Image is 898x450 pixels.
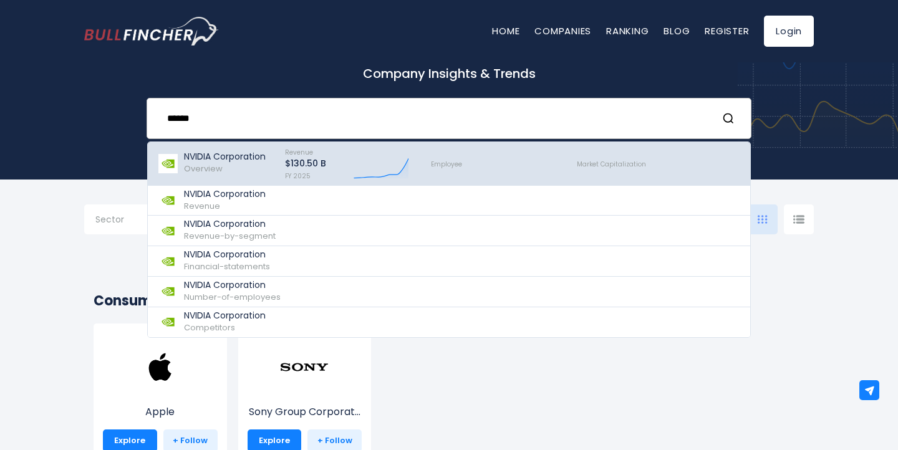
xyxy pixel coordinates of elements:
[148,186,750,216] a: NVIDIA Corporation Revenue
[148,216,750,246] a: NVIDIA Corporation Revenue-by-segment
[95,214,124,225] span: Sector
[722,110,738,127] button: Search
[184,291,281,303] span: Number-of-employees
[184,322,235,333] span: Competitors
[534,24,591,37] a: Companies
[184,310,266,321] p: NVIDIA Corporation
[84,17,219,45] img: Bullfincher logo
[492,24,519,37] a: Home
[184,219,276,229] p: NVIDIA Corporation
[184,189,266,199] p: NVIDIA Corporation
[184,261,270,272] span: Financial-statements
[184,163,223,175] span: Overview
[431,160,462,169] span: Employee
[577,160,646,169] span: Market Capitalization
[285,148,313,157] span: Revenue
[94,290,804,311] h2: Consumer Electronics
[764,16,814,47] a: Login
[285,158,326,169] p: $130.50 B
[148,277,750,307] a: NVIDIA Corporation Number-of-employees
[148,246,750,277] a: NVIDIA Corporation Financial-statements
[248,405,362,419] p: Sony Group Corporation
[148,142,750,186] a: NVIDIA Corporation Overview Revenue $130.50 B FY 2025 Employee Market Capitalization
[184,200,220,212] span: Revenue
[95,209,175,232] input: Selection
[793,215,804,224] img: icon-comp-list-view.svg
[84,17,218,45] a: Go to homepage
[705,24,749,37] a: Register
[103,405,218,419] p: Apple
[84,65,814,82] p: Company Insights & Trends
[285,171,311,181] span: FY 2025
[103,365,218,419] a: Apple
[248,365,362,419] a: Sony Group Corporat...
[184,151,266,162] p: NVIDIA Corporation
[184,280,281,290] p: NVIDIA Corporation
[148,307,750,337] a: NVIDIA Corporation Competitors
[606,24,649,37] a: Ranking
[279,342,329,392] img: SONY.png
[135,342,185,392] img: AAPL.png
[184,249,270,260] p: NVIDIA Corporation
[184,230,276,242] span: Revenue-by-segment
[664,24,690,37] a: Blog
[758,215,768,224] img: icon-comp-grid.svg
